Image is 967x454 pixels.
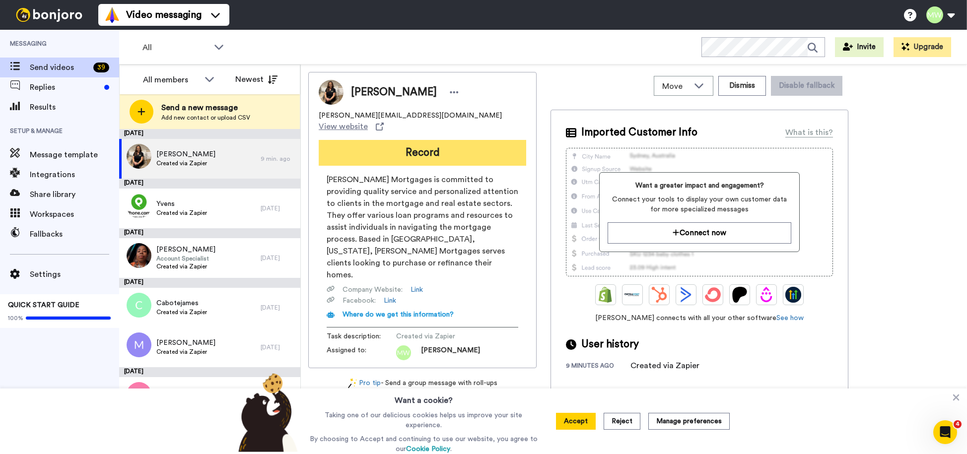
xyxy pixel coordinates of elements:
[30,268,119,280] span: Settings
[319,80,344,105] img: Image of Hilda
[406,446,450,453] a: Cookie Policy
[718,76,766,96] button: Dismiss
[127,144,151,169] img: 60789fda-ef8c-4c28-93b4-c93aa2ce5f97.jpg
[608,195,791,214] span: Connect your tools to display your own customer data for more specialized messages
[651,287,667,303] img: Hubspot
[127,194,151,218] img: 6c42d396-6d45-4a2f-970b-747cf26b3391.png
[835,37,884,57] button: Invite
[119,179,300,189] div: [DATE]
[327,345,396,360] span: Assigned to:
[327,331,396,341] span: Task description :
[30,228,119,240] span: Fallbacks
[126,8,202,22] span: Video messaging
[421,345,480,360] span: [PERSON_NAME]
[142,42,209,54] span: All
[119,278,300,288] div: [DATE]
[319,111,502,121] span: [PERSON_NAME][EMAIL_ADDRESS][DOMAIN_NAME]
[759,287,774,303] img: Drip
[228,69,285,89] button: Newest
[30,169,119,181] span: Integrations
[156,209,207,217] span: Created via Zapier
[785,127,833,138] div: What is this?
[104,7,120,23] img: vm-color.svg
[396,331,490,341] span: Created via Zapier
[30,101,119,113] span: Results
[127,332,151,357] img: m.png
[396,345,411,360] img: mw.png
[30,62,89,73] span: Send videos
[229,373,303,452] img: bear-with-cookie.png
[343,296,376,306] span: Facebook :
[732,287,748,303] img: Patreon
[127,382,151,407] img: s.png
[327,174,518,281] span: [PERSON_NAME] Mortgages is committed to providing quality service and personalized attention to c...
[261,204,295,212] div: [DATE]
[156,149,215,159] span: [PERSON_NAME]
[348,378,357,389] img: magic-wand.svg
[319,121,384,132] a: View website
[30,208,119,220] span: Workspaces
[343,285,403,295] span: Company Website :
[119,228,300,238] div: [DATE]
[771,76,842,96] button: Disable fallback
[261,343,295,351] div: [DATE]
[678,287,694,303] img: ActiveCampaign
[127,293,151,318] img: c.png
[12,8,86,22] img: bj-logo-header-white.svg
[348,378,381,389] a: Pro tip
[662,80,689,92] span: Move
[156,348,215,356] span: Created via Zapier
[261,304,295,312] div: [DATE]
[566,362,630,372] div: 9 minutes ago
[384,296,396,306] a: Link
[8,314,23,322] span: 100%
[624,287,640,303] img: Ontraport
[307,434,540,454] p: By choosing to Accept and continuing to use our website, you agree to our .
[161,114,250,122] span: Add new contact or upload CSV
[156,245,215,255] span: [PERSON_NAME]
[161,102,250,114] span: Send a new message
[156,255,215,262] span: Account Specialist
[785,287,801,303] img: GoHighLevel
[566,313,833,323] span: [PERSON_NAME] connects with all your other software
[307,410,540,430] p: Taking one of our delicious cookies helps us improve your site experience.
[954,420,962,428] span: 4
[156,159,215,167] span: Created via Zapier
[8,302,79,309] span: QUICK START GUIDE
[608,181,791,191] span: Want a greater impact and engagement?
[156,298,207,308] span: Cabotejames
[608,222,791,244] button: Connect now
[30,81,100,93] span: Replies
[776,315,804,322] a: See how
[343,311,454,318] span: Where do we get this information?
[894,37,951,57] button: Upgrade
[30,149,119,161] span: Message template
[319,121,368,132] span: View website
[630,360,699,372] div: Created via Zapier
[351,85,437,100] span: [PERSON_NAME]
[143,74,200,86] div: All members
[127,243,151,268] img: 970ce7bf-2f54-440f-b06c-fd773e6a40de.jpg
[119,129,300,139] div: [DATE]
[156,199,207,209] span: Yvens
[156,338,215,348] span: [PERSON_NAME]
[156,308,207,316] span: Created via Zapier
[648,413,730,430] button: Manage preferences
[395,389,453,406] h3: Want a cookie?
[933,420,957,444] iframe: Intercom live chat
[156,388,215,397] span: [PERSON_NAME]
[308,378,537,389] div: - Send a group message with roll-ups
[556,413,596,430] button: Accept
[319,140,526,166] button: Record
[261,155,295,163] div: 9 min. ago
[261,254,295,262] div: [DATE]
[93,63,109,72] div: 39
[604,413,640,430] button: Reject
[156,262,215,270] span: Created via Zapier
[411,285,423,295] a: Link
[119,367,300,377] div: [DATE]
[705,287,721,303] img: ConvertKit
[598,287,614,303] img: Shopify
